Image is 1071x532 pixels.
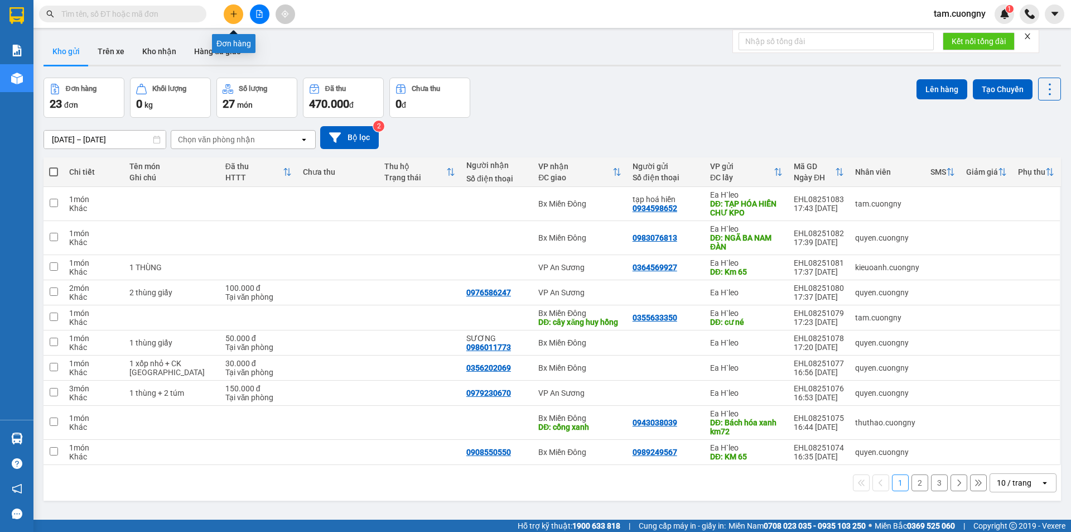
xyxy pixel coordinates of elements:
div: 17:37 [DATE] [794,293,844,301]
div: DĐ: NGÃ BA NAM ĐÀN [710,233,783,251]
div: Khác [69,318,118,327]
div: 16:53 [DATE] [794,393,844,402]
div: 17:23 [DATE] [794,318,844,327]
div: EHL08251074 [794,443,844,452]
div: Khác [69,423,118,432]
div: 10 / trang [997,477,1031,488]
span: 0 [136,97,142,111]
div: Người nhận [466,161,527,170]
button: Hàng đã giao [185,38,250,65]
div: 1 món [69,258,118,267]
span: Hỗ trợ kỹ thuật: [518,520,620,532]
div: 0976586247 [466,288,511,297]
span: notification [12,483,22,494]
svg: open [1040,478,1049,487]
div: Bx Miền Đông [538,448,621,457]
span: ⚪️ [869,524,872,528]
div: quyen.cuongny [855,363,919,372]
button: Lên hàng [916,79,967,99]
div: DĐ: cư né [710,318,783,327]
button: Kho nhận [133,38,185,65]
div: 1 món [69,443,118,452]
span: Miền Nam [729,520,866,532]
div: EHL08251077 [794,359,844,368]
span: caret-down [1050,9,1060,19]
button: Chưa thu0đ [389,78,470,118]
div: 2 thùng giấy [129,288,214,297]
th: Toggle SortBy [705,157,788,187]
div: 17:43 [DATE] [794,204,844,213]
div: 150.000 đ [225,384,292,393]
div: Ea H`leo [710,363,783,372]
span: 27 [223,97,235,111]
div: quyen.cuongny [855,448,919,457]
button: Bộ lọc [320,126,379,149]
div: 0356202069 [466,363,511,372]
div: Ngày ĐH [794,173,835,182]
div: 0908550550 [466,448,511,457]
div: VP An Sương [538,263,621,272]
div: Tại văn phòng [225,293,292,301]
input: Select a date range. [44,131,166,148]
span: search [46,10,54,18]
div: Mã GD [794,162,835,171]
div: EHL08251081 [794,258,844,267]
button: plus [224,4,243,24]
span: kg [144,100,153,109]
div: Phụ thu [1018,167,1045,176]
th: Toggle SortBy [533,157,626,187]
div: quyen.cuongny [855,288,919,297]
div: Khác [69,393,118,402]
th: Toggle SortBy [788,157,850,187]
div: Bx Miền Đông [538,309,621,318]
button: 2 [911,475,928,491]
div: 1 xốp nhỏ + CK NY [129,359,214,377]
span: đơn [64,100,78,109]
div: 0983076813 [633,233,677,242]
div: Bx Miền Đông [538,233,621,242]
div: Thu hộ [384,162,446,171]
div: Số điện thoại [633,173,699,182]
div: 0943038039 [633,418,677,427]
div: SMS [930,167,946,176]
div: 3 món [69,384,118,393]
div: Số lượng [239,85,267,93]
div: Khác [69,238,118,247]
span: | [963,520,965,532]
span: món [237,100,253,109]
div: Tại văn phòng [225,368,292,377]
div: 16:56 [DATE] [794,368,844,377]
div: Đã thu [225,162,283,171]
div: Tên món [129,162,214,171]
div: 1 THÙNG [129,263,214,272]
span: aim [281,10,289,18]
div: Ea H`leo [710,309,783,318]
span: đ [402,100,406,109]
sup: 2 [373,121,384,132]
span: message [12,509,22,519]
div: tam.cuongny [855,199,919,208]
div: thuthao.cuongny [855,418,919,427]
div: VP An Sương [538,389,621,397]
div: EHL08251078 [794,334,844,343]
div: 1 món [69,334,118,343]
div: VP nhận [538,162,612,171]
div: Tại văn phòng [225,393,292,402]
div: Ghi chú [129,173,214,182]
button: Kết nối tổng đài [943,32,1015,50]
div: Đơn hàng [66,85,97,93]
div: Ea H`leo [710,224,783,233]
div: kieuoanh.cuongny [855,263,919,272]
div: 1 thùng + 2 túm [129,389,214,397]
div: 100.000 đ [225,284,292,293]
div: Ea H`leo [710,190,783,199]
span: 470.000 [309,97,349,111]
div: Ea H`leo [710,288,783,297]
div: 0364569927 [633,263,677,272]
button: caret-down [1045,4,1064,24]
img: warehouse-icon [11,433,23,444]
div: Người gửi [633,162,699,171]
button: Tạo Chuyến [973,79,1033,99]
div: Khác [69,343,118,352]
img: logo-vxr [9,7,24,24]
